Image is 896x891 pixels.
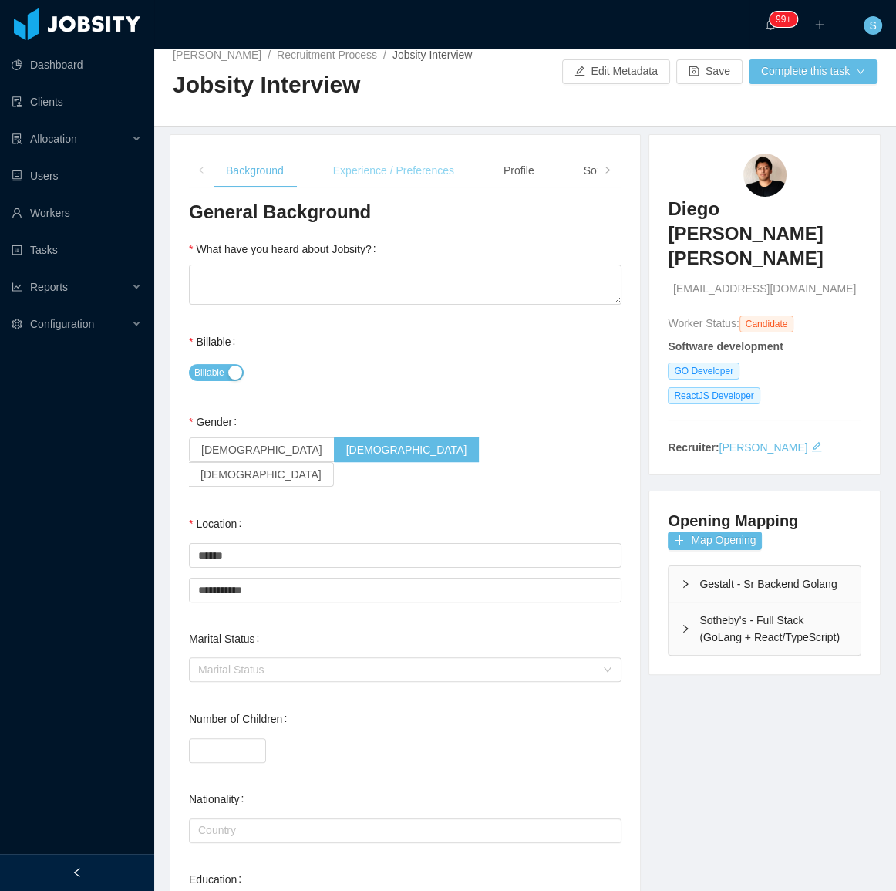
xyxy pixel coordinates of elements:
input: Number of Children [189,738,266,763]
button: icon: saveSave [676,59,743,84]
div: Profile [491,154,547,188]
label: Billable [189,336,241,348]
span: S [869,16,876,35]
span: / [268,49,271,61]
strong: Software development [668,340,783,353]
i: icon: solution [12,133,22,144]
div: Experience / Preferences [321,154,467,188]
div: icon: rightSotheby's - Full Stack (GoLang + React/TypeScript) [669,602,861,655]
i: icon: plus [814,19,825,30]
strong: Recruiter: [668,441,719,454]
div: Soft Skills [571,154,643,188]
div: Background [214,154,296,188]
label: Gender [189,416,243,428]
label: What have you heard about Jobsity? [189,243,382,255]
i: icon: setting [12,319,22,329]
h4: Opening Mapping [668,510,798,532]
span: Jobsity Interview [392,49,472,61]
div: Marital Status [198,662,595,677]
span: ReactJS Developer [668,387,760,404]
i: icon: bell [765,19,776,30]
label: Number of Children [189,713,293,725]
a: icon: robotUsers [12,160,142,191]
sup: 1208 [770,12,797,27]
span: Worker Status: [668,317,739,329]
span: Configuration [30,318,94,330]
div: icon: rightGestalt - Sr Backend Golang [669,566,861,602]
span: GO Developer [668,363,739,380]
i: icon: down [603,665,612,676]
img: 2e970b9b-709c-4902-bb86-1887468c4b92_673b7120a3605-90w.png [743,154,787,197]
span: Allocation [30,133,77,145]
h2: Jobsity Interview [173,69,525,101]
i: icon: right [681,624,690,633]
i: icon: edit [811,441,822,452]
i: icon: line-chart [12,282,22,292]
label: Marital Status [189,633,265,645]
a: icon: pie-chartDashboard [12,49,142,80]
span: [EMAIL_ADDRESS][DOMAIN_NAME] [673,281,856,297]
a: icon: auditClients [12,86,142,117]
label: Nationality [189,793,250,805]
a: Diego [PERSON_NAME] [PERSON_NAME] [668,197,861,281]
a: [PERSON_NAME] [719,441,807,454]
button: Billable [189,364,244,381]
span: Candidate [739,316,794,332]
i: icon: left [197,167,205,174]
a: icon: userWorkers [12,197,142,228]
i: icon: right [604,167,611,174]
a: Recruitment Process [277,49,377,61]
button: icon: editEdit Metadata [562,59,670,84]
span: [DEMOGRAPHIC_DATA] [201,444,322,456]
span: [DEMOGRAPHIC_DATA] [346,444,467,456]
a: icon: profileTasks [12,235,142,265]
label: Location [189,518,248,530]
span: / [383,49,386,61]
span: [DEMOGRAPHIC_DATA] [200,468,322,481]
button: icon: plusMap Opening [668,532,762,550]
label: Education [189,873,248,886]
button: Complete this taskicon: down [749,59,877,84]
span: Billable [194,365,224,380]
span: Reports [30,281,68,293]
i: icon: right [681,579,690,589]
h3: Diego [PERSON_NAME] [PERSON_NAME] [668,197,861,272]
textarea: What have you heard about Jobsity? [189,265,621,305]
h3: General Background [189,200,621,224]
